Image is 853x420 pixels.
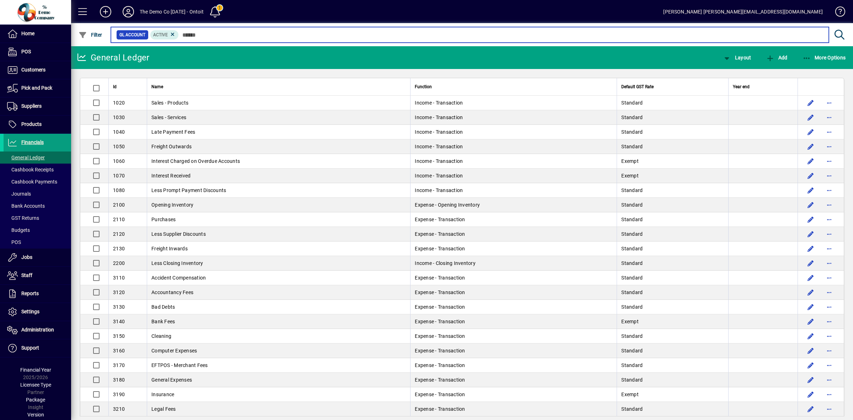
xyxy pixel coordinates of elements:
a: Pick and Pack [4,79,71,97]
span: Exempt [621,392,639,397]
span: Sales - Services [151,115,186,120]
span: Customers [21,67,45,73]
button: Edit [805,228,816,240]
button: Edit [805,345,816,356]
span: 3190 [113,392,125,397]
span: 3140 [113,319,125,324]
span: 2100 [113,202,125,208]
a: Suppliers [4,97,71,115]
button: Edit [805,374,816,386]
span: Income - Transaction [415,129,463,135]
button: More options [824,272,835,283]
button: Edit [805,360,816,371]
span: General Ledger [7,155,45,160]
a: Journals [4,188,71,200]
a: General Ledger [4,151,71,164]
button: More options [824,214,835,225]
span: Expense - Transaction [415,275,465,281]
span: Journals [7,191,31,197]
button: More options [824,141,835,152]
span: Interest Received [151,173,191,179]
span: Standard [621,100,643,106]
span: Standard [621,144,643,149]
button: Edit [805,243,816,254]
a: Home [4,25,71,43]
span: Freight Outwards [151,144,192,149]
span: 3160 [113,348,125,353]
span: 3120 [113,289,125,295]
span: Administration [21,327,54,333]
a: Jobs [4,249,71,266]
button: Edit [805,316,816,327]
span: Bank Fees [151,319,175,324]
span: 2130 [113,246,125,251]
span: Income - Transaction [415,187,463,193]
span: 3130 [113,304,125,310]
button: More options [824,243,835,254]
span: Standard [621,304,643,310]
span: Standard [621,217,643,222]
button: Edit [805,257,816,269]
a: Cashbook Payments [4,176,71,188]
button: Add [94,5,117,18]
span: Opening Inventory [151,202,193,208]
span: Cashbook Receipts [7,167,54,172]
span: Expense - Transaction [415,246,465,251]
span: Filter [79,32,102,38]
button: More options [824,228,835,240]
span: Settings [21,309,39,314]
button: Layout [721,51,753,64]
span: GST Returns [7,215,39,221]
button: More options [824,389,835,400]
span: 1060 [113,158,125,164]
button: Edit [805,287,816,298]
span: Standard [621,362,643,368]
button: More options [824,330,835,342]
span: Products [21,121,42,127]
div: [PERSON_NAME] [PERSON_NAME][EMAIL_ADDRESS][DOMAIN_NAME] [663,6,823,17]
span: Income - Transaction [415,115,463,120]
span: Sales - Products [151,100,188,106]
div: Name [151,83,406,91]
a: POS [4,236,71,248]
span: Standard [621,289,643,295]
span: Cleaning [151,333,171,339]
button: More options [824,287,835,298]
a: Budgets [4,224,71,236]
span: Income - Transaction [415,100,463,106]
span: Expense - Transaction [415,319,465,324]
button: More options [824,374,835,386]
span: Year end [733,83,750,91]
button: More options [824,301,835,313]
button: Edit [805,272,816,283]
button: Edit [805,97,816,108]
span: Default GST Rate [621,83,654,91]
span: Id [113,83,117,91]
span: Active [153,32,168,37]
button: More options [824,257,835,269]
span: Expense - Opening Inventory [415,202,480,208]
span: POS [21,49,31,54]
span: Standard [621,115,643,120]
span: Legal Fees [151,406,176,412]
span: 3180 [113,377,125,383]
button: More options [824,345,835,356]
span: Licensee Type [20,382,51,388]
button: Edit [805,141,816,152]
span: Support [21,345,39,351]
button: More options [824,185,835,196]
span: Expense - Transaction [415,304,465,310]
span: 1080 [113,187,125,193]
span: Income - Transaction [415,173,463,179]
span: 1040 [113,129,125,135]
span: Package [26,397,45,403]
span: Interest Charged on Overdue Accounts [151,158,240,164]
span: Less Supplier Discounts [151,231,206,237]
button: Add [764,51,789,64]
span: Insurance [151,392,174,397]
button: More options [824,360,835,371]
span: Standard [621,231,643,237]
a: Administration [4,321,71,339]
span: Expense - Transaction [415,377,465,383]
span: Pick and Pack [21,85,52,91]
